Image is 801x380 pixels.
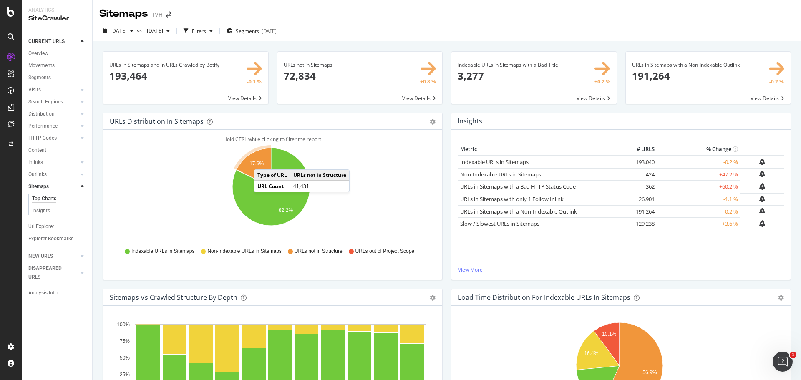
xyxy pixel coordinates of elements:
[120,338,130,344] text: 75%
[120,372,130,378] text: 25%
[254,170,290,181] td: Type of URL
[166,12,171,18] div: arrow-right-arrow-left
[111,27,127,34] span: 2025 Sep. 17th
[623,181,657,193] td: 362
[137,27,144,34] span: vs
[249,161,264,166] text: 17.6%
[99,24,137,38] button: [DATE]
[262,28,277,35] div: [DATE]
[430,295,436,301] div: gear
[642,370,657,375] text: 56.9%
[28,146,86,155] a: Content
[623,156,657,169] td: 193,040
[759,220,765,227] div: bell-plus
[657,143,740,156] th: % Change
[192,28,206,35] div: Filters
[28,222,54,231] div: Url Explorer
[110,117,204,126] div: URLs Distribution in Sitemaps
[28,86,78,94] a: Visits
[28,73,51,82] div: Segments
[28,98,63,106] div: Search Engines
[623,218,657,230] td: 129,238
[28,264,78,282] a: DISAPPEARED URLS
[657,218,740,230] td: +3.6 %
[28,134,57,143] div: HTTP Codes
[759,183,765,190] div: bell-plus
[28,37,78,46] a: CURRENT URLS
[602,332,616,337] text: 10.1%
[790,352,796,358] span: 1
[28,170,78,179] a: Outlinks
[28,252,53,261] div: NEW URLS
[28,234,73,243] div: Explorer Bookmarks
[458,143,623,156] th: Metric
[355,248,414,255] span: URLs out of Project Scope
[759,171,765,177] div: bell-plus
[584,350,598,356] text: 16.4%
[778,295,784,301] div: gear
[759,159,765,165] div: bell-plus
[28,73,86,82] a: Segments
[460,158,529,166] a: Indexable URLs in Sitemaps
[32,194,56,203] div: Top Charts
[623,205,657,218] td: 191,264
[144,27,163,34] span: 2025 Sep. 2nd
[460,220,539,227] a: Slow / Slowest URLs in Sitemaps
[28,122,58,131] div: Performance
[236,28,259,35] span: Segments
[623,193,657,206] td: 26,901
[295,248,343,255] span: URLs not in Structure
[120,355,130,361] text: 50%
[623,168,657,181] td: 424
[623,143,657,156] th: # URLS
[28,182,49,191] div: Sitemaps
[458,293,630,302] div: Load Time Distribution for Indexable URLs in Sitemaps
[131,248,194,255] span: Indexable URLs in Sitemaps
[28,264,71,282] div: DISAPPEARED URLS
[110,293,237,302] div: Sitemaps vs Crawled Structure by Depth
[117,322,130,327] text: 100%
[458,266,784,273] a: View More
[28,110,78,118] a: Distribution
[657,168,740,181] td: +47.2 %
[460,171,541,178] a: Non-Indexable URLs in Sitemaps
[279,207,293,213] text: 82.2%
[657,156,740,169] td: -0.2 %
[28,61,55,70] div: Movements
[223,24,280,38] button: Segments[DATE]
[99,7,148,21] div: Sitemaps
[180,24,216,38] button: Filters
[28,222,86,231] a: Url Explorer
[28,158,78,167] a: Inlinks
[657,181,740,193] td: +60.2 %
[458,116,482,127] h4: Insights
[28,7,86,14] div: Analytics
[460,195,564,203] a: URLs in Sitemaps with only 1 Follow Inlink
[110,143,433,240] svg: A chart.
[254,181,290,191] td: URL Count
[28,146,46,155] div: Content
[28,14,86,23] div: SiteCrawler
[460,208,577,215] a: URLs in Sitemaps with a Non-Indexable Outlink
[28,289,86,297] a: Analysis Info
[759,196,765,202] div: bell-plus
[144,24,173,38] button: [DATE]
[28,37,65,46] div: CURRENT URLS
[28,61,86,70] a: Movements
[32,206,86,215] a: Insights
[759,208,765,214] div: bell-plus
[28,158,43,167] div: Inlinks
[28,182,78,191] a: Sitemaps
[430,119,436,125] div: gear
[28,289,58,297] div: Analysis Info
[28,252,78,261] a: NEW URLS
[28,134,78,143] a: HTTP Codes
[28,49,48,58] div: Overview
[28,86,41,94] div: Visits
[32,206,50,215] div: Insights
[32,194,86,203] a: Top Charts
[657,193,740,206] td: -1.1 %
[207,248,281,255] span: Non-Indexable URLs in Sitemaps
[28,122,78,131] a: Performance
